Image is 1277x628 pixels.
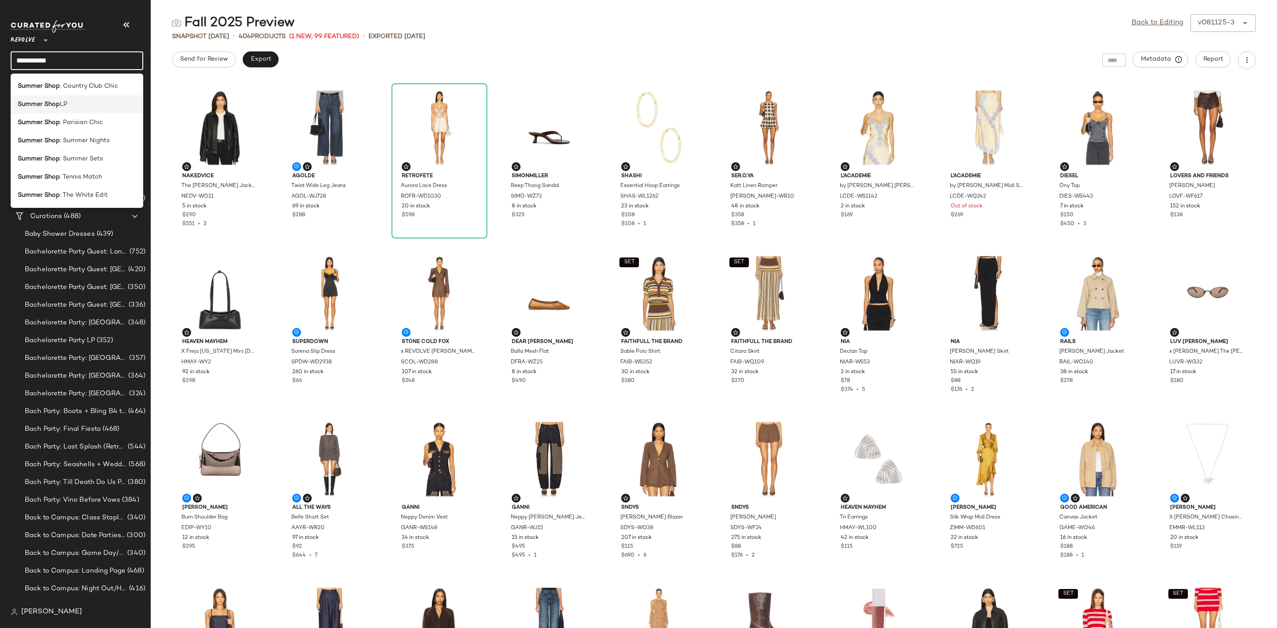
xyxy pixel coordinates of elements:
span: Aurora Lace Dress [401,182,447,190]
span: • [363,31,365,42]
span: Bach Party: Final Fiesta [25,424,101,434]
span: Bachelorette Party: [GEOGRAPHIC_DATA] [25,371,126,381]
span: $269 [951,211,963,219]
span: 152 in stock [1170,203,1200,211]
b: Summer Shop [18,82,60,91]
span: FAITHFULL THE BRAND [621,338,697,346]
span: 2 [204,221,207,227]
span: Bachelorette Party: [GEOGRAPHIC_DATA] [25,389,127,399]
span: (1 New, 99 Featured) [289,32,359,41]
img: svg%3e [733,330,738,335]
span: Report [1203,56,1223,63]
span: NEDV-WO11 [181,193,214,201]
span: Beep Thong Sandal [511,182,559,190]
div: Products [239,32,286,41]
span: Sorena Slip Dress [291,348,335,356]
span: [PERSON_NAME] [730,514,776,522]
span: Dear [PERSON_NAME] [512,338,587,346]
span: Heaven Mayhem [841,504,916,512]
span: DIES-WS443 [1059,193,1093,201]
span: EMMR-WL113 [1169,524,1205,532]
img: svg%3e [305,495,310,501]
img: ROFR-WD1030_V1.jpg [395,86,484,169]
span: Neppy [PERSON_NAME] Jeans [511,514,586,522]
span: Luv [PERSON_NAME] [1170,338,1246,346]
span: • [962,387,971,393]
span: L'Academie [841,172,916,180]
img: NIAR-WS53_V1.jpg [834,252,923,335]
button: SET [1168,589,1188,599]
img: SERR-WR10_V1.jpg [724,86,814,169]
span: Burn Shoulder Bag [181,514,227,522]
span: (324) [127,389,145,399]
span: AAYR-WR20 [291,524,325,532]
span: $180 [1170,377,1183,385]
span: 48 in stock [731,203,760,211]
span: AGOL-WJ728 [291,193,326,201]
span: (357) [127,353,145,363]
span: Heaven Mayhem [182,338,258,346]
span: AGOLDE [292,172,368,180]
span: : Summer Sets [60,154,103,164]
span: Bach Party: Last Splash (Retro [GEOGRAPHIC_DATA]) [25,442,126,452]
img: svg%3e [623,330,628,335]
span: [PERSON_NAME] Jacket [1059,348,1124,356]
span: Revolve [11,30,35,46]
span: 5 in stock [182,203,207,211]
span: Good American [1060,504,1136,512]
span: DFRA-WZ25 [511,359,543,367]
img: HMAY-WL100_V1.jpg [834,418,923,500]
img: GAME-WO46_V1.jpg [1053,418,1143,500]
a: Back to Editing [1132,18,1183,28]
b: Summer Shop [18,118,60,127]
span: Send for Review [180,56,228,63]
span: HMAY-WL100 [840,524,877,532]
img: RAIL-WO140_V1.jpg [1053,252,1143,335]
span: X [PERSON_NAME] Chasing the Sun Statement Chain [1169,514,1245,522]
span: • [195,221,204,227]
span: Ganni [402,504,477,512]
span: Back to Campus: Date Parties & Semi Formals [25,530,125,541]
span: x REVOLVE [PERSON_NAME] Mini Dress [401,348,476,356]
span: • [635,221,643,227]
span: (364) [126,371,145,381]
span: $150 [1060,211,1073,219]
span: Neppy Denim Vest [401,514,448,522]
span: (420) [126,265,145,275]
b: Summer Shop [18,136,60,145]
span: LP [60,100,67,109]
span: SER.O.YA [731,172,807,180]
span: [PERSON_NAME] [182,504,258,512]
span: Silk Wrap Midi Dress [950,514,1000,522]
span: $374 [841,387,853,393]
img: FAIB-WQ109_V1.jpg [724,252,814,335]
span: (340) [125,513,145,523]
span: Tri Earrings [840,514,868,522]
span: 207 in stock [621,534,652,542]
span: [PERSON_NAME] Blazer [620,514,683,522]
span: (439) [95,229,114,239]
span: Ganni [512,504,587,512]
span: GAME-WO46 [1059,524,1095,532]
span: EDIP-WY10 [181,524,212,532]
img: svg%3e [623,495,628,501]
span: Essential Hoop Earrings [620,182,680,190]
img: svg%3e [513,495,519,501]
span: 404 [239,33,251,40]
img: NIAR-WQ19_V1.jpg [944,252,1033,335]
span: $551 [182,221,195,227]
img: LCDE-WS1142_V1.jpg [834,86,923,169]
span: FAIB-WQ109 [730,359,764,367]
span: retrofete [402,172,477,180]
img: svg%3e [842,164,848,169]
span: 107 in stock [402,368,432,376]
img: SCOL-WD288_V1.jpg [395,252,484,335]
img: svg%3e [623,164,628,169]
button: Metadata [1133,51,1188,67]
img: svg%3e [1172,330,1177,335]
span: Diesel [1060,172,1136,180]
span: 1 [643,221,646,227]
span: • [853,387,862,393]
span: $325 [512,211,525,219]
span: Bachelorette Party Guest: Landing Page [25,247,128,257]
